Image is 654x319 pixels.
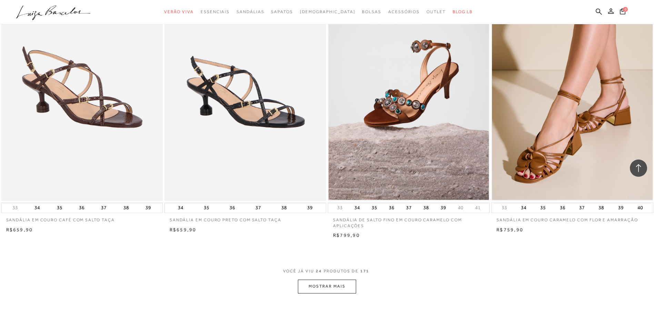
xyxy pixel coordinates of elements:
button: 34 [519,203,529,213]
button: 38 [121,203,131,213]
span: Sapatos [271,9,293,14]
a: noSubCategoriesText [201,6,230,18]
button: 41 [473,204,483,211]
span: R$799,90 [333,232,360,238]
a: SANDÁLIA EM COURO CARAMELO COM FLOR E AMARRAÇÃO [491,213,653,223]
span: 24 [316,269,322,273]
button: 36 [387,203,396,213]
button: 39 [143,203,153,213]
span: VOCÊ JÁ VIU PRODUTOS DE [283,269,371,273]
button: 34 [176,203,185,213]
a: noSubCategoriesText [388,6,420,18]
button: 0 [618,8,627,17]
button: 35 [538,203,548,213]
button: 37 [577,203,587,213]
span: Verão Viva [164,9,194,14]
button: 39 [305,203,315,213]
a: SANDÁLIA DE SALTO FINO EM COURO CARAMELO COM APLICAÇÕES [328,213,490,229]
button: 33 [335,204,345,211]
button: 36 [228,203,237,213]
span: Sandálias [237,9,264,14]
a: SANDÁLIA EM COURO PRETO COM SALTO TAÇA [164,213,326,223]
a: noSubCategoriesText [362,6,381,18]
a: noSubCategoriesText [237,6,264,18]
span: 171 [360,269,370,273]
button: 39 [439,203,448,213]
a: noSubCategoriesText [300,6,355,18]
button: 35 [370,203,379,213]
span: BLOG LB [453,9,473,14]
span: Acessórios [388,9,420,14]
span: R$659,90 [6,227,33,232]
button: 38 [279,203,289,213]
span: [DEMOGRAPHIC_DATA] [300,9,355,14]
button: 34 [32,203,42,213]
span: 0 [623,7,628,12]
span: Essenciais [201,9,230,14]
button: 37 [99,203,109,213]
a: noSubCategoriesText [271,6,293,18]
span: R$759,90 [496,227,523,232]
button: 34 [352,203,362,213]
span: R$659,90 [170,227,197,232]
span: Outlet [426,9,446,14]
button: 40 [635,203,645,213]
button: 37 [404,203,414,213]
button: 36 [77,203,87,213]
button: 39 [616,203,626,213]
button: 35 [202,203,211,213]
button: 35 [55,203,64,213]
button: 40 [456,204,465,211]
button: 36 [558,203,567,213]
button: 33 [500,204,509,211]
button: 37 [253,203,263,213]
a: noSubCategoriesText [164,6,194,18]
button: 38 [596,203,606,213]
button: 38 [421,203,431,213]
span: Bolsas [362,9,381,14]
a: BLOG LB [453,6,473,18]
button: 33 [10,204,20,211]
button: MOSTRAR MAIS [298,280,356,293]
a: noSubCategoriesText [426,6,446,18]
a: SANDÁLIA EM COURO CAFÉ COM SALTO TAÇA [1,213,163,223]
